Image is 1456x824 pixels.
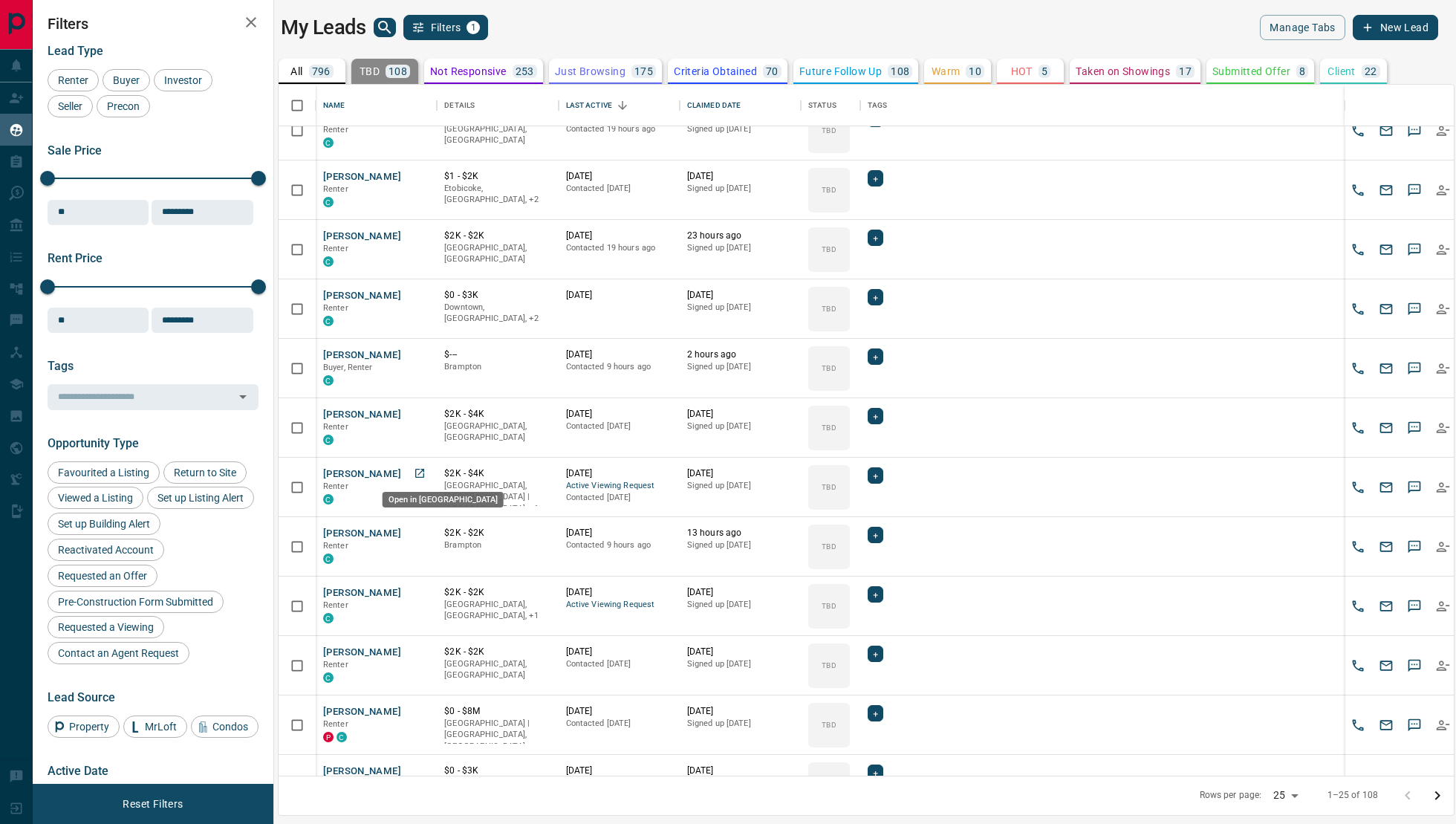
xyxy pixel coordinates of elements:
p: $2K - $2K [444,230,550,242]
p: Signed up [DATE] [687,123,793,135]
span: + [873,349,878,364]
button: Go to next page [1423,781,1452,811]
p: 10 [969,66,981,77]
span: Requested an Offer [53,570,152,582]
span: Seller [53,100,88,112]
span: Renter [323,303,348,313]
p: $--- [444,348,550,361]
button: [PERSON_NAME] [323,765,401,779]
button: Reallocate [1431,714,1454,736]
span: + [873,646,878,661]
p: Signed up [DATE] [687,480,793,492]
p: $2K - $2K [444,527,550,539]
button: Reallocate [1431,655,1454,677]
svg: Call [1351,539,1365,554]
svg: Call [1351,302,1365,317]
p: [DATE] [566,527,672,539]
div: Details [437,85,558,126]
p: Future Follow Up [799,66,882,77]
svg: Email [1379,123,1394,138]
p: 5 [1041,66,1047,77]
div: condos.ca [323,137,334,148]
p: [DATE] [566,230,672,242]
div: Status [801,85,860,126]
div: Last Active [566,85,612,126]
button: Call [1347,417,1369,439]
p: 23 hours ago [687,230,793,242]
p: Contacted 19 hours ago [566,123,672,135]
svg: Email [1379,480,1394,495]
p: TBD [822,541,836,552]
div: + [868,467,883,484]
div: Last Active [559,85,680,126]
span: Condos [207,721,253,733]
button: SMS [1403,536,1426,558]
svg: Email [1379,718,1394,733]
h2: Filters [48,15,259,33]
button: Call [1347,476,1369,499]
div: Property [48,716,120,738]
div: Set up Building Alert [48,513,160,535]
div: Tags [860,85,1345,126]
svg: Sms [1407,718,1422,733]
button: Email [1375,298,1397,320]
p: Contacted 9 hours ago [566,361,672,373]
div: Name [323,85,345,126]
button: Call [1347,239,1369,261]
p: Contacted [DATE] [566,421,672,432]
button: Email [1375,773,1397,796]
p: 108 [891,66,909,77]
p: TBD [822,422,836,433]
button: Filters1 [403,15,489,40]
p: [DATE] [566,348,672,361]
svg: Call [1351,183,1365,198]
button: Call [1347,120,1369,142]
p: Contacted 19 hours ago [566,242,672,254]
div: Open in [GEOGRAPHIC_DATA] [383,492,504,507]
button: [PERSON_NAME] [323,408,401,422]
button: Call [1347,179,1369,201]
p: Signed up [DATE] [687,421,793,432]
p: Signed up [DATE] [687,361,793,373]
svg: Reallocate [1435,718,1450,733]
button: Call [1347,655,1369,677]
div: Claimed Date [687,85,741,126]
svg: Reallocate [1435,539,1450,554]
button: [PERSON_NAME] [323,170,401,184]
p: 108 [389,66,407,77]
p: Brampton [444,361,550,373]
svg: Reallocate [1435,302,1450,317]
span: Set up Listing Alert [152,492,249,504]
svg: Call [1351,421,1365,435]
svg: Reallocate [1435,480,1450,495]
span: Opportunity Type [48,436,139,450]
p: TBD [822,184,836,195]
span: + [873,290,878,305]
div: condos.ca [323,256,334,267]
p: 253 [516,66,534,77]
div: + [868,170,883,186]
svg: Call [1351,123,1365,138]
p: 796 [312,66,331,77]
div: 25 [1267,785,1303,806]
svg: Call [1351,242,1365,257]
svg: Call [1351,361,1365,376]
p: Brampton [444,539,550,551]
span: Buyer, Renter [323,363,373,372]
span: Renter [323,422,348,432]
svg: Sms [1407,599,1422,614]
svg: Reallocate [1435,183,1450,198]
button: SMS [1403,417,1426,439]
svg: Sms [1407,361,1422,376]
span: Active Viewing Request [566,599,672,611]
span: Renter [323,125,348,134]
p: $2K - $4K [444,408,550,421]
p: Signed up [DATE] [687,183,793,195]
svg: Sms [1407,183,1422,198]
div: condos.ca [323,494,334,505]
p: 70 [766,66,779,77]
button: [PERSON_NAME] [323,348,401,363]
div: Return to Site [163,461,247,484]
span: Contact an Agent Request [53,647,184,659]
div: Details [444,85,475,126]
